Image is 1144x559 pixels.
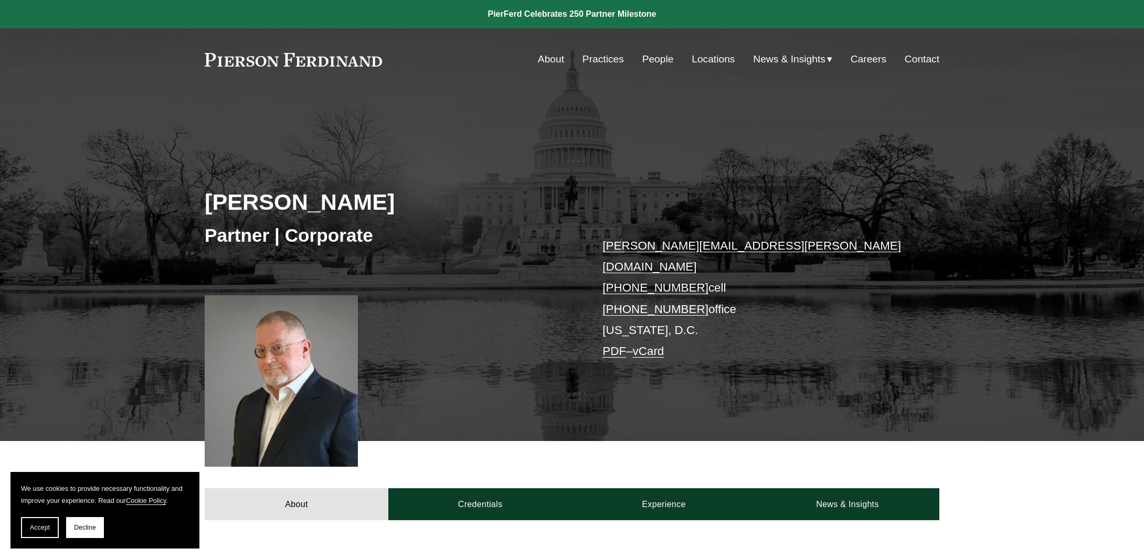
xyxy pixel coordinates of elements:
a: folder dropdown [753,49,832,69]
span: News & Insights [753,50,825,69]
a: Careers [851,49,886,69]
span: Accept [30,524,50,531]
span: Decline [74,524,96,531]
a: vCard [633,345,664,358]
a: Experience [572,488,756,520]
a: Practices [582,49,624,69]
button: Accept [21,517,59,538]
a: PDF [602,345,626,358]
a: [PERSON_NAME][EMAIL_ADDRESS][PERSON_NAME][DOMAIN_NAME] [602,239,901,273]
button: Decline [66,517,104,538]
a: People [642,49,674,69]
section: Cookie banner [10,472,199,549]
h3: Partner | Corporate [205,224,572,247]
p: cell office [US_STATE], D.C. – [602,235,908,362]
a: Contact [905,49,939,69]
a: About [205,488,388,520]
p: We use cookies to provide necessary functionality and improve your experience. Read our . [21,482,189,507]
a: Cookie Policy [126,497,166,504]
a: [PHONE_NUMBER] [602,303,708,316]
a: About [538,49,564,69]
a: News & Insights [756,488,939,520]
a: [PHONE_NUMBER] [602,281,708,294]
a: Locations [692,49,735,69]
a: Credentials [388,488,572,520]
h2: [PERSON_NAME] [205,188,572,216]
